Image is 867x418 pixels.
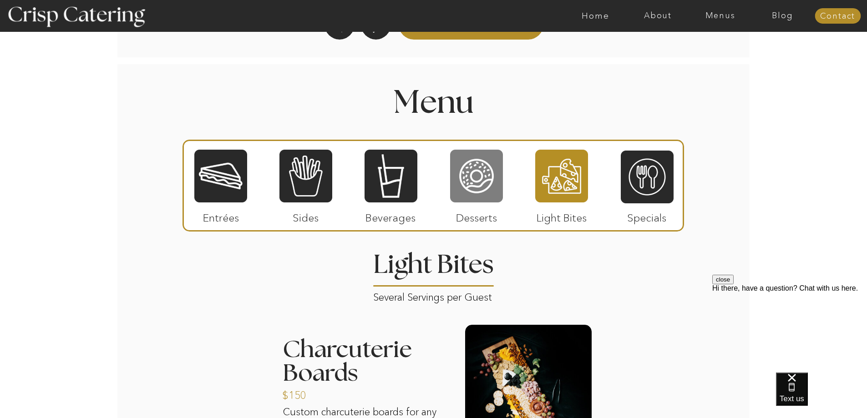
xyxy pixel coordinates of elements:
[564,11,627,20] a: Home
[275,202,336,229] p: Sides
[307,87,560,114] h1: Menu
[751,11,814,20] a: Blog
[532,202,592,229] p: Light Bites
[370,252,497,285] h2: Light Bites
[282,380,343,406] a: $150
[776,373,867,418] iframe: podium webchat widget bubble
[712,275,867,384] iframe: podium webchat widget prompt
[373,288,495,299] p: Several Servings per Guest
[446,202,507,229] p: Desserts
[815,12,861,21] a: Contact
[395,8,548,40] a: Get a Free Quote [DATE]
[360,202,421,229] p: Beverages
[627,11,689,20] a: About
[689,11,751,20] a: Menus
[283,338,450,386] h3: Charcuterie Boards
[617,202,677,229] p: Specials
[191,202,251,229] p: Entrées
